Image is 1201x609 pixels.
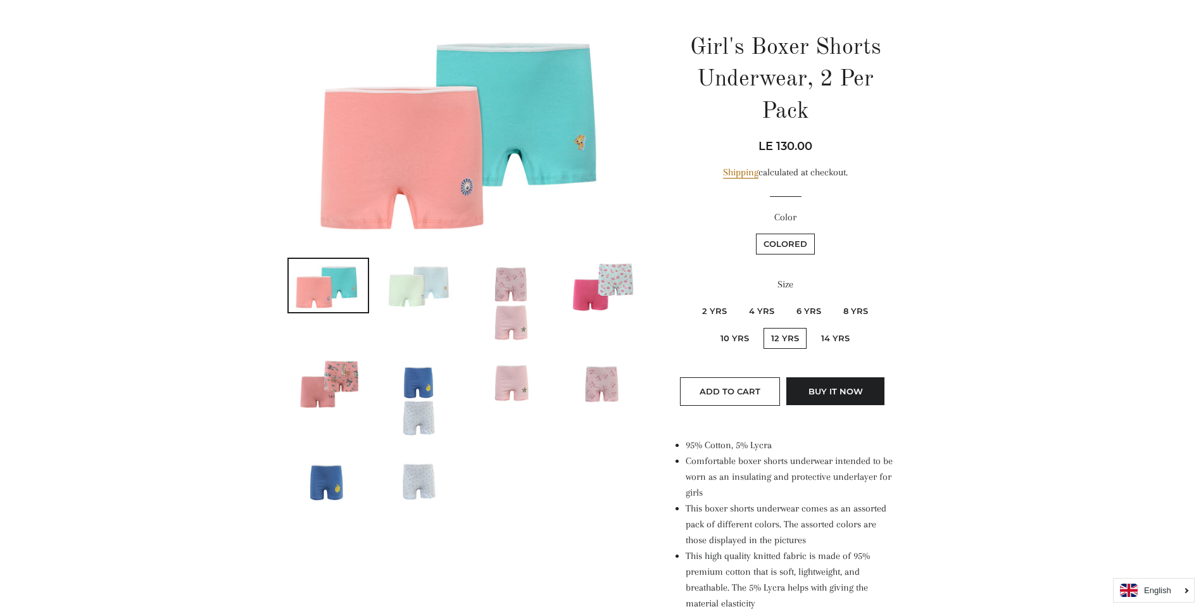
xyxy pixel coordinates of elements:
label: 8 yrs [836,301,876,322]
a: English [1120,584,1188,597]
i: English [1144,586,1171,594]
div: calculated at checkout. [673,165,898,180]
label: 14 yrs [814,328,857,349]
span: 95% Cotton, 5% Lycra [686,439,772,451]
img: Load image into Gallery viewer, Girl&#39;s Boxer Shorts Underwear, 2 Per Pack [472,356,551,410]
button: Buy it now [786,377,884,405]
img: Load image into Gallery viewer, Girl&#39;s Boxer Shorts Underwear, 2 Per Pack [289,356,368,410]
img: Load image into Gallery viewer, Girl&#39;s Boxer Shorts Underwear, 2 Per Pack [391,356,448,442]
span: This boxer shorts underwear comes as an assorted pack of different colors. The assorted colors ar... [686,503,886,546]
label: 4 yrs [741,301,782,322]
img: Load image into Gallery viewer, Girl&#39;s Boxer Shorts Underwear, 2 Per Pack [289,259,368,312]
img: Load image into Gallery viewer, Girl&#39;s Boxer Shorts Underwear, 2 Per Pack [380,454,460,507]
label: 2 yrs [695,301,734,322]
img: Load image into Gallery viewer, Girl&#39;s Boxer Shorts Underwear, 2 Per Pack [289,454,368,507]
label: Size [673,277,898,292]
img: Load image into Gallery viewer, Girl&#39;s Boxer Shorts Underwear, 2 Per Pack [563,259,643,312]
label: 6 yrs [789,301,829,322]
a: Shipping [723,166,758,179]
label: Colored [756,234,815,254]
li: Comfortable boxer shorts underwear intended to be worn as an insulating and protective underlayer... [686,453,898,501]
img: Load image into Gallery viewer, Girl&#39;s Boxer Shorts Underwear, 2 Per Pack [563,356,643,410]
img: Girl's Boxer Shorts Underwear, 2 Per Pack [287,9,645,248]
span: This high quality knitted fabric is made of 95% premium cotton that is soft, lightweight, and bre... [686,550,870,609]
h1: Girl's Boxer Shorts Underwear, 2 Per Pack [673,32,898,128]
label: 12 yrs [764,328,807,349]
label: Color [673,210,898,225]
img: Load image into Gallery viewer, Girl&#39;s Boxer Shorts Underwear, 2 Per Pack [483,259,540,344]
button: Add to Cart [680,377,780,405]
label: 10 yrs [713,328,757,349]
span: Add to Cart [700,386,760,396]
span: LE 130.00 [758,139,812,153]
img: Load image into Gallery viewer, Girl&#39;s Boxer Shorts Underwear, 2 Per Pack [380,259,460,312]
